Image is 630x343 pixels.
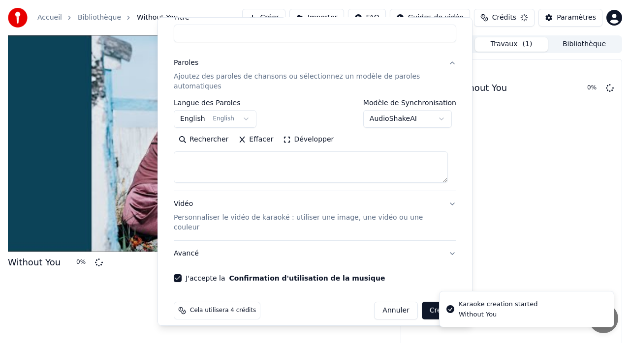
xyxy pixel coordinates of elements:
button: Créer [422,302,456,319]
label: Titre [174,14,456,21]
button: J'accepte la [229,275,385,282]
div: Vidéo [174,199,441,232]
label: J'accepte la [186,275,385,282]
button: Annuler [374,302,417,319]
button: Développer [278,132,339,147]
label: Langue des Paroles [174,99,256,106]
button: Effacer [233,132,278,147]
button: VidéoPersonnaliser le vidéo de karaoké : utiliser une image, une vidéo ou une couleur [174,191,456,240]
span: Cela utilisera 4 crédits [190,307,256,314]
button: ParolesAjoutez des paroles de chansons ou sélectionnez un modèle de paroles automatiques [174,50,456,99]
p: Personnaliser le vidéo de karaoké : utiliser une image, une vidéo ou une couleur [174,213,441,232]
button: Rechercher [174,132,233,147]
div: ParolesAjoutez des paroles de chansons ou sélectionnez un modèle de paroles automatiques [174,99,456,191]
div: Paroles [174,58,198,68]
p: Ajoutez des paroles de chansons ou sélectionnez un modèle de paroles automatiques [174,72,441,91]
label: Modèle de Synchronisation [363,99,456,106]
button: Avancé [174,241,456,266]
